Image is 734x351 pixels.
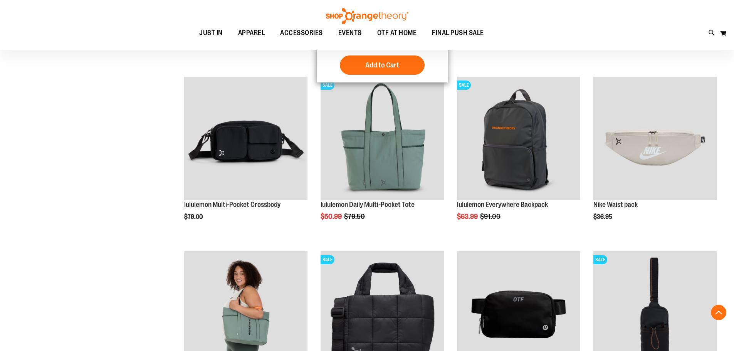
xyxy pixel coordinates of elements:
[432,24,484,42] span: FINAL PUSH SALE
[377,24,417,42] span: OTF AT HOME
[238,24,265,42] span: APPAREL
[593,255,607,264] span: SALE
[340,55,425,75] button: Add to Cart
[184,213,204,220] span: $79.00
[184,77,307,200] img: lululemon Multi-Pocket Crossbody
[365,61,399,69] span: Add to Cart
[457,201,548,208] a: lululemon Everywhere Backpack
[321,77,444,201] a: lululemon Daily Multi-Pocket ToteSALE
[480,213,502,220] span: $91.00
[593,77,717,201] a: Main view of 2024 Convention Nike Waistpack
[338,24,362,42] span: EVENTS
[593,213,613,220] span: $36.95
[453,73,584,240] div: product
[593,201,638,208] a: Nike Waist pack
[321,255,334,264] span: SALE
[184,77,307,201] a: lululemon Multi-Pocket Crossbody
[180,73,311,240] div: product
[457,213,479,220] span: $63.99
[184,201,280,208] a: lululemon Multi-Pocket Crossbody
[331,24,370,42] a: EVENTS
[321,213,343,220] span: $50.99
[199,24,223,42] span: JUST IN
[191,24,230,42] a: JUST IN
[711,305,726,320] button: Back To Top
[321,201,415,208] a: lululemon Daily Multi-Pocket Tote
[272,24,331,42] a: ACCESSORIES
[457,77,580,200] img: lululemon Everywhere Backpack
[457,81,471,90] span: SALE
[344,213,366,220] span: $79.50
[457,77,580,201] a: lululemon Everywhere BackpackSALE
[321,77,444,200] img: lululemon Daily Multi-Pocket Tote
[325,8,410,24] img: Shop Orangetheory
[321,81,334,90] span: SALE
[280,24,323,42] span: ACCESSORIES
[593,77,717,200] img: Main view of 2024 Convention Nike Waistpack
[317,73,448,240] div: product
[590,73,721,240] div: product
[370,24,425,42] a: OTF AT HOME
[424,24,492,42] a: FINAL PUSH SALE
[230,24,273,42] a: APPAREL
